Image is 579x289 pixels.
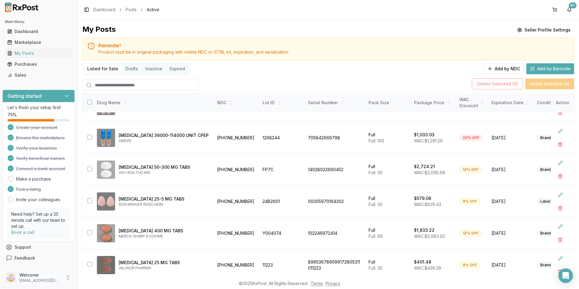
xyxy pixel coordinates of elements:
div: Package Price [414,100,452,106]
td: Full [365,122,410,154]
div: Purchases [7,61,70,67]
td: FP7C [259,154,304,186]
button: Dashboard [2,27,75,36]
td: [PHONE_NUMBER] [213,186,259,218]
a: Sales [5,70,72,81]
th: Pack Size [365,93,410,113]
img: Dovato 50-300 MG TABS [97,161,115,179]
button: Listed for Sale [84,64,122,74]
span: [DATE] [491,167,530,173]
button: Purchases [2,59,75,69]
span: Browse the marketplace [16,135,65,141]
td: Full [365,218,410,249]
div: My Posts [82,25,116,35]
a: Marketplace [5,37,72,48]
a: My Posts [5,48,72,59]
button: Drafts [122,64,142,74]
td: [PHONE_NUMBER] [213,218,259,249]
a: Invite your colleagues [16,197,60,203]
button: Sales [2,70,75,80]
img: Glyxambi 25-5 MG TABS [97,192,115,211]
div: 8% OFF [459,262,480,268]
p: $2,724.21 [414,164,435,170]
a: Book a call [11,230,35,235]
div: NDC [217,100,255,106]
button: Delete [555,107,566,118]
div: Product must be in original packaging with visible NDC or GTIN, lot, expiration, and serialization. [98,49,569,55]
img: RxPost Logo [2,2,41,12]
p: $579.08 [414,195,431,201]
span: Feedback [15,255,35,261]
button: Add by Barcode [526,63,574,74]
button: Expired [166,64,189,74]
div: Brand New [537,230,563,237]
button: Seller Profile Settings [514,25,574,35]
div: 12% OFF [459,166,482,173]
span: Full: 100 [369,138,384,143]
span: Verify beneficial owners [16,155,65,161]
td: [PHONE_NUMBER] [213,122,259,154]
button: Support [2,242,75,253]
span: Active [147,7,159,13]
span: WAC: $3,095.69 [414,170,445,175]
p: [EMAIL_ADDRESS][DOMAIN_NAME] [19,278,61,283]
th: Action [551,93,574,113]
td: 00305970164302 [304,186,365,218]
td: 14028022660452 [304,154,365,186]
button: Delete [555,171,566,182]
div: Brand New [537,166,563,173]
p: $401.48 [414,259,431,265]
div: 9+ [569,2,577,8]
button: Inactive [142,64,166,74]
span: WAC: $629.43 [414,202,441,207]
h3: Getting started [8,92,41,100]
button: Edit [555,221,566,232]
span: Connect a bank account [16,166,65,172]
span: [DATE] [491,230,530,236]
a: Posts [126,7,137,13]
th: Condition [533,93,579,113]
p: BOEHRINGER INGELHEIM [119,202,209,207]
td: Full [365,154,410,186]
button: Add by NDC [484,63,524,74]
button: Edit [555,158,566,168]
p: MERCK SHARP & DOHME [119,234,209,239]
button: Delete [555,234,566,245]
span: Verify your business [16,145,57,151]
div: Brand New [537,262,563,268]
span: [DATE] [491,262,530,268]
td: 896536789099172805311011223 [304,249,365,281]
div: Label Residue [537,198,569,205]
div: Serial Number [308,100,361,106]
p: [MEDICAL_DATA] 25 MG TABS [119,260,209,266]
td: Full [365,249,410,281]
a: Dashboard [93,7,115,13]
p: VIIV HEALTHCARE [119,170,209,175]
div: Marketplace [7,39,70,45]
span: Post a listing [16,186,41,192]
p: ABBVIE [119,138,209,143]
span: Create your account [16,125,57,131]
button: 9+ [564,5,574,15]
div: Open Intercom Messenger [558,268,573,283]
td: [PHONE_NUMBER] [213,154,259,186]
p: Need help? Set up a 25 minute call with our team to set up. [11,211,66,229]
div: Brand New [537,135,563,141]
button: Marketplace [2,38,75,47]
button: Delete [555,139,566,150]
p: [MEDICAL_DATA] 36000-114000 UNIT CPEP [119,132,209,138]
td: 102246972414 [304,218,365,249]
p: [MEDICAL_DATA] 50-300 MG TABS [119,164,209,170]
img: Isentress 400 MG TABS [97,224,115,242]
div: 8% OFF [459,198,480,205]
h2: Main Menu [5,19,72,24]
div: 12% OFF [459,230,482,237]
td: [PHONE_NUMBER] [213,249,259,281]
td: 705842666798 [304,122,365,154]
p: $1,033.03 [414,132,435,138]
img: Creon 36000-114000 UNIT CPEP [97,129,115,147]
td: Full [365,186,410,218]
span: [DATE] [491,135,530,141]
p: Welcome [19,272,61,278]
p: [MEDICAL_DATA] 400 MG TABS [119,228,209,234]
